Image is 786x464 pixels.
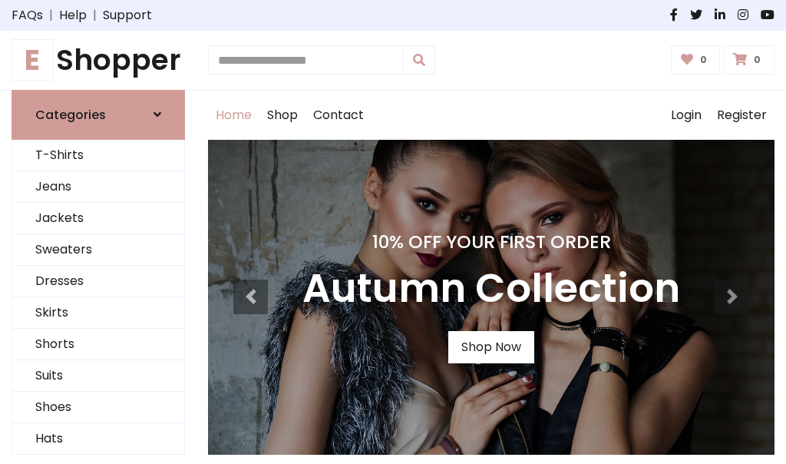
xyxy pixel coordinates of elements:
[663,91,709,140] a: Login
[12,140,184,171] a: T-Shirts
[12,266,184,297] a: Dresses
[671,45,721,75] a: 0
[12,234,184,266] a: Sweaters
[12,39,53,81] span: E
[12,297,184,329] a: Skirts
[302,231,680,253] h4: 10% Off Your First Order
[12,43,185,78] h1: Shopper
[12,392,184,423] a: Shoes
[12,203,184,234] a: Jackets
[103,6,152,25] a: Support
[302,265,680,313] h3: Autumn Collection
[709,91,774,140] a: Register
[12,90,185,140] a: Categories
[87,6,103,25] span: |
[259,91,305,140] a: Shop
[750,53,765,67] span: 0
[35,108,106,122] h6: Categories
[12,43,185,78] a: EShopper
[696,53,711,67] span: 0
[208,91,259,140] a: Home
[59,6,87,25] a: Help
[12,423,184,455] a: Hats
[12,171,184,203] a: Jeans
[43,6,59,25] span: |
[723,45,774,75] a: 0
[12,360,184,392] a: Suits
[12,6,43,25] a: FAQs
[12,329,184,360] a: Shorts
[448,331,534,363] a: Shop Now
[305,91,372,140] a: Contact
